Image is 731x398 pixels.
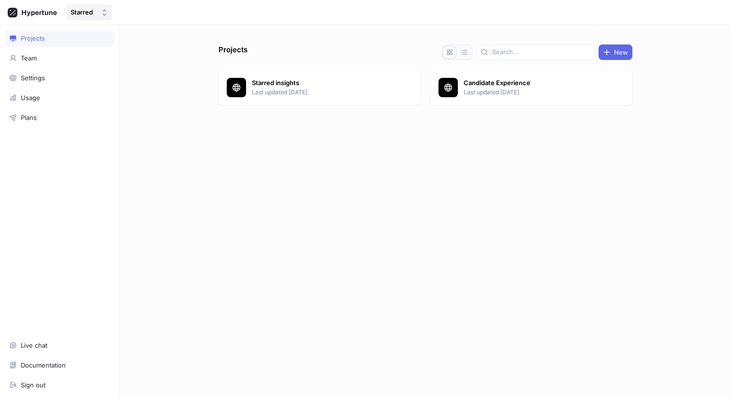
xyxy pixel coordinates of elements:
[614,49,628,55] span: New
[464,88,604,97] p: Last updated [DATE]
[252,78,392,88] p: Starred insights
[5,50,115,66] a: Team
[5,357,115,373] a: Documentation
[5,89,115,106] a: Usage
[21,361,66,369] div: Documentation
[71,8,93,16] div: Starred
[5,70,115,86] a: Settings
[492,47,590,57] input: Search...
[21,341,47,349] div: Live chat
[21,114,37,121] div: Plans
[21,34,45,42] div: Projects
[21,381,45,389] div: Sign out
[599,44,632,60] button: New
[21,54,37,62] div: Team
[5,109,115,126] a: Plans
[464,78,604,88] p: Candidate Experience
[252,88,392,97] p: Last updated [DATE]
[21,94,40,102] div: Usage
[21,74,45,82] div: Settings
[67,4,112,20] button: Starred
[219,44,248,60] p: Projects
[5,30,115,46] a: Projects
